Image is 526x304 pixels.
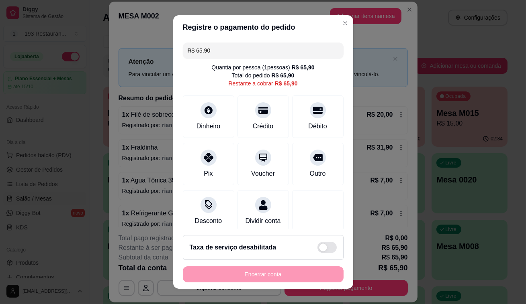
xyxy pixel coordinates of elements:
div: Crédito [253,122,274,131]
div: Outro [309,169,325,178]
button: Close [339,17,352,30]
div: Pix [204,169,213,178]
div: Dinheiro [196,122,221,131]
h2: Taxa de serviço desabilitada [190,243,276,252]
div: R$ 65,90 [272,71,295,79]
div: Quantia por pessoa ( 1 pessoas) [211,63,314,71]
div: R$ 65,90 [292,63,315,71]
header: Registre o pagamento do pedido [173,15,353,39]
div: R$ 65,90 [275,79,298,87]
div: Voucher [251,169,275,178]
div: Total do pedido [232,71,295,79]
input: Ex.: hambúrguer de cordeiro [188,43,339,59]
div: Dividir conta [245,216,280,226]
div: Débito [308,122,327,131]
div: Restante a cobrar [228,79,297,87]
div: Desconto [195,216,222,226]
